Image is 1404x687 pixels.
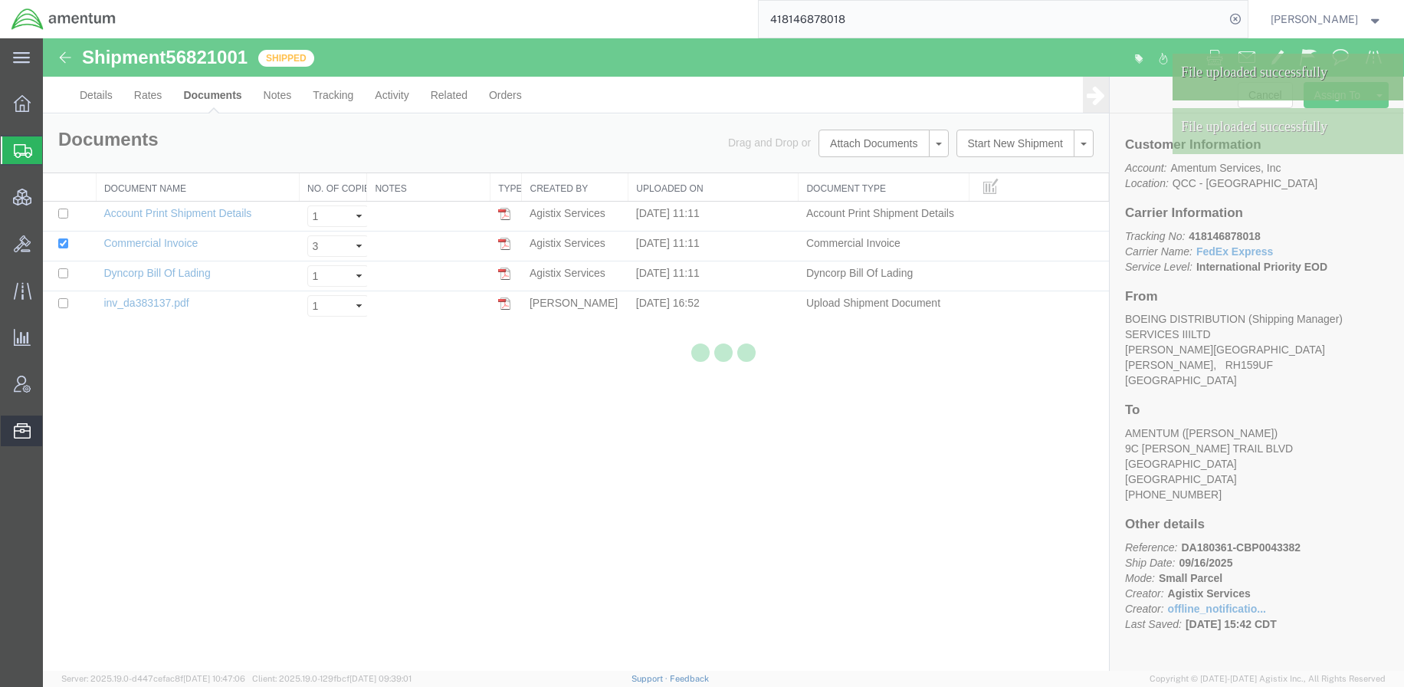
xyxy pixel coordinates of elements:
span: Copyright © [DATE]-[DATE] Agistix Inc., All Rights Reserved [1150,672,1386,685]
span: [DATE] 09:39:01 [349,674,412,683]
span: Server: 2025.19.0-d447cefac8f [61,674,245,683]
img: logo [11,8,116,31]
span: Client: 2025.19.0-129fbcf [252,674,412,683]
span: [DATE] 10:47:06 [183,674,245,683]
input: Search for shipment number, reference number [759,1,1225,38]
a: Feedback [670,674,709,683]
a: Support [631,674,670,683]
button: [PERSON_NAME] [1270,10,1383,28]
span: Jason Champagne [1271,11,1358,28]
